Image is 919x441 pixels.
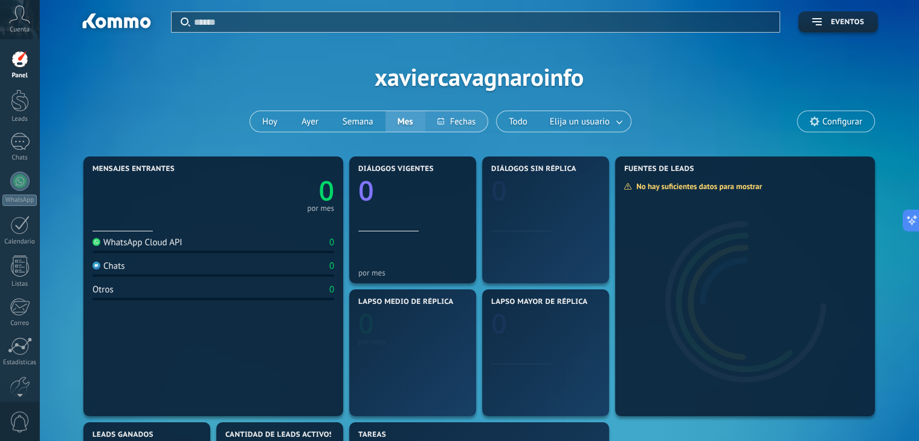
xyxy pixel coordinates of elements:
div: Correo [2,320,37,327]
div: Estadísticas [2,359,37,367]
div: Otros [92,284,114,295]
span: Fuentes de leads [624,165,694,173]
div: 0 [329,284,334,295]
span: Mensajes entrantes [92,165,175,173]
div: Leads [2,115,37,123]
button: Semana [331,111,385,132]
div: por mes [358,268,467,277]
div: Listas [2,280,37,288]
div: Panel [2,72,37,80]
button: Elija un usuario [540,111,631,132]
div: por mes [358,337,467,346]
span: Cantidad de leads activos [225,431,334,439]
span: Elija un usuario [547,114,612,130]
span: Eventos [831,18,864,27]
text: 0 [491,172,507,209]
div: 0 [329,237,334,248]
div: No hay suficientes datos para mostrar [624,181,770,192]
text: 0 [318,172,334,209]
button: Mes [385,111,425,132]
text: 0 [358,172,374,209]
span: Leads ganados [92,431,153,439]
div: 0 [329,260,334,272]
div: Chats [92,260,125,272]
div: WhatsApp Cloud API [92,237,182,248]
a: 0 [213,172,334,209]
span: Cuenta [10,26,30,34]
button: Hoy [250,111,289,132]
span: Lapso medio de réplica [358,298,454,306]
div: por mes [307,205,334,211]
button: Ayer [289,111,331,132]
span: Diálogos vigentes [358,165,434,173]
div: Calendario [2,238,37,246]
button: Fechas [425,111,488,132]
span: Tareas [358,431,386,439]
div: WhatsApp [2,195,37,206]
button: Eventos [798,11,878,33]
text: 0 [358,305,374,342]
div: Chats [2,154,37,162]
img: Chats [92,262,100,269]
img: WhatsApp Cloud API [92,238,100,246]
button: Todo [497,111,540,132]
span: Diálogos sin réplica [491,165,576,173]
text: 0 [491,305,507,342]
span: Configurar [822,117,862,127]
span: Lapso mayor de réplica [491,298,587,306]
div: por mes [491,268,600,277]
